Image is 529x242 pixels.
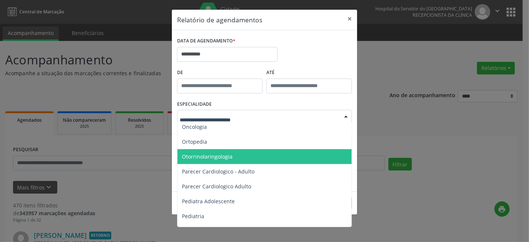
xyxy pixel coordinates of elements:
span: Pediatria [182,213,204,220]
label: ESPECIALIDADE [177,99,212,110]
span: Parecer Cardiologico - Adulto [182,168,254,175]
span: Otorrinolaringologia [182,153,233,160]
span: Parecer Cardiologico Adulto [182,183,251,190]
span: Oncologia [182,123,207,130]
button: Close [342,10,357,28]
span: Pediatra Adolescente [182,198,235,205]
h5: Relatório de agendamentos [177,15,262,25]
label: De [177,67,263,79]
label: ATÉ [266,67,352,79]
label: DATA DE AGENDAMENTO [177,35,235,47]
span: Ortopedia [182,138,207,145]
